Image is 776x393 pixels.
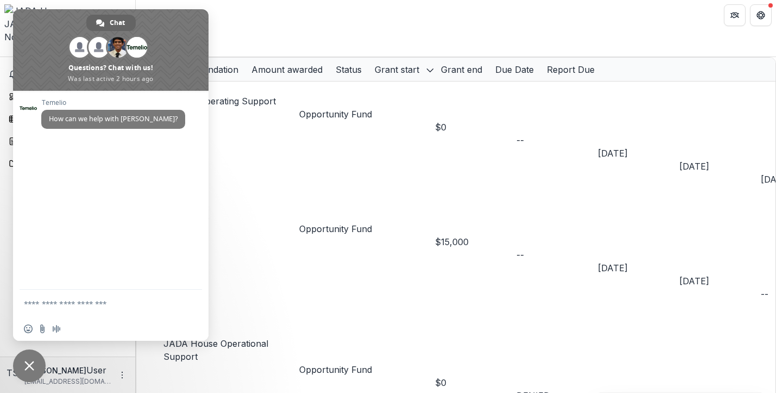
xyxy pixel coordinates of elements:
p: Opportunity Fund [299,222,435,235]
span: Send a file [38,325,47,333]
span: Chat [110,15,125,31]
div: -- [516,248,598,261]
span: Nonprofit [4,32,45,42]
span: Audio message [52,325,61,333]
div: Due Date [489,63,540,76]
div: [DATE] [598,261,679,275]
div: $0 [435,121,516,134]
div: Status [329,63,368,76]
div: JADA House [4,17,131,30]
div: Grant end [434,63,489,76]
a: General Operating Support [163,96,276,107]
p: [EMAIL_ADDRESS][DOMAIN_NAME] [24,377,111,386]
nav: breadcrumb [140,7,187,23]
p: Opportunity Fund [299,108,435,121]
div: Terri Shields [7,366,20,379]
p: [PERSON_NAME] [24,365,86,376]
a: Close chat [13,350,46,382]
div: [DATE] [679,275,761,288]
div: Grant start [368,63,426,76]
p: Opportunity Fund [299,363,435,376]
div: [DATE] [679,160,761,173]
p: User [86,364,106,377]
div: $15,000 [435,235,516,248]
a: JADA House Operational Support [163,338,268,362]
button: Partners [724,4,746,26]
div: Report Due [540,63,601,76]
div: -- [516,134,598,147]
div: $0 [435,376,516,389]
span: Temelio [41,99,185,107]
button: More [116,369,129,382]
button: Get Help [750,4,772,26]
textarea: Compose your message... [24,290,176,317]
span: How can we help with [PERSON_NAME]? [49,114,178,123]
div: [DATE] [598,147,679,160]
img: JADA House [4,4,131,17]
svg: sorted descending [426,66,434,74]
div: Foundation [186,63,245,76]
div: Amount awarded [245,63,329,76]
a: Chat [86,15,136,31]
span: Insert an emoji [24,325,33,333]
